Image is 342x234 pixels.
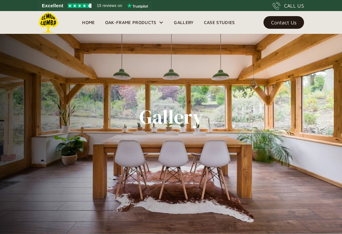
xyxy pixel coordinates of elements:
[273,2,304,9] a: CALL US
[263,16,304,29] a: Contact Us
[38,1,152,10] a: See Lemon Lumba reviews on Trustpilot
[68,3,92,8] img: Trustpilot 4.5 stars
[100,11,169,34] div: Oak-Frame Products
[127,3,148,8] img: Trustpilot logo
[169,18,199,27] a: Gallery
[199,18,240,27] a: Case Studies
[139,106,203,128] h1: Gallery
[271,20,296,25] div: Contact Us
[42,2,63,9] span: Excellent
[77,18,100,27] a: Home
[105,19,156,26] div: Oak-Frame Products
[284,2,304,9] div: CALL US
[97,2,122,9] span: 15 reviews on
